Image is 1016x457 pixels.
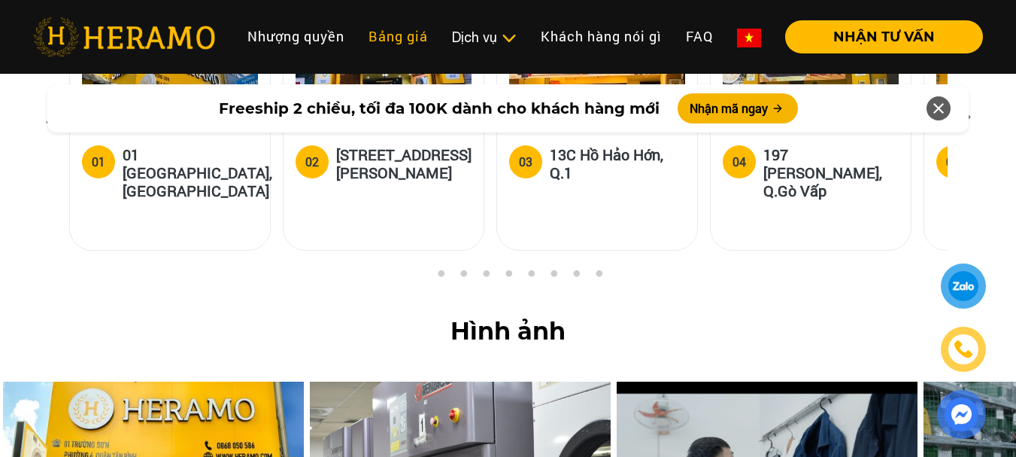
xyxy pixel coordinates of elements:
[569,270,584,285] button: 8
[773,30,983,44] a: NHẬN TƯ VẤN
[674,20,725,53] a: FAQ
[433,270,448,285] button: 2
[123,145,272,200] h5: 01 [GEOGRAPHIC_DATA], [GEOGRAPHIC_DATA]
[24,317,992,346] h2: Hình ảnh
[33,17,215,56] img: heramo-logo.png
[478,270,493,285] button: 4
[305,153,319,171] div: 02
[678,93,798,123] button: Nhận mã ngay
[501,31,517,46] img: subToggleIcon
[550,145,685,181] h5: 13C Hồ Hảo Hớn, Q.1
[523,270,538,285] button: 6
[943,329,984,370] a: phone-icon
[456,270,471,285] button: 3
[235,20,356,53] a: Nhượng quyền
[737,29,761,47] img: vn-flag.png
[529,20,674,53] a: Khách hàng nói gì
[546,270,561,285] button: 7
[519,153,532,171] div: 03
[92,153,105,171] div: 01
[411,270,426,285] button: 1
[219,97,660,120] span: Freeship 2 chiều, tối đa 100K dành cho khách hàng mới
[953,339,974,360] img: phone-icon
[452,27,517,47] div: Dịch vụ
[356,20,440,53] a: Bảng giá
[732,153,746,171] div: 04
[785,20,983,53] button: NHẬN TƯ VẤN
[501,270,516,285] button: 5
[336,145,472,181] h5: [STREET_ADDRESS][PERSON_NAME]
[591,270,606,285] button: 9
[763,145,899,200] h5: 197 [PERSON_NAME], Q.Gò Vấp
[946,153,960,171] div: 05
